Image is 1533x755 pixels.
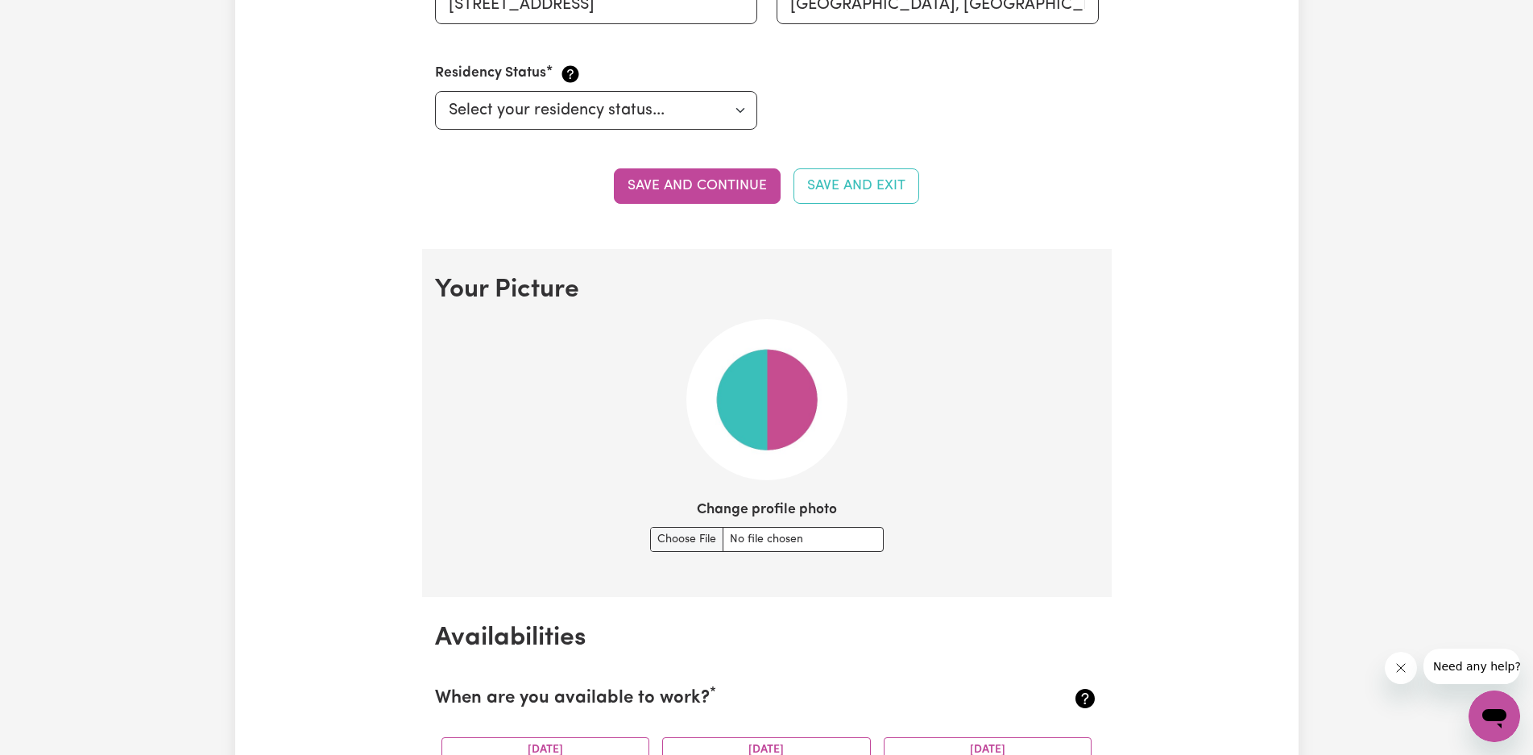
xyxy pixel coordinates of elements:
iframe: Message from company [1423,649,1520,684]
span: Need any help? [10,11,97,24]
h2: When are you available to work? [435,688,988,710]
iframe: Close message [1385,652,1417,684]
h2: Availabilities [435,623,1099,653]
button: Save and Exit [793,168,919,204]
iframe: Button to launch messaging window [1469,691,1520,742]
h2: Your Picture [435,275,1099,305]
label: Residency Status [435,63,546,84]
img: Your default profile image [686,319,847,480]
button: Save and continue [614,168,781,204]
label: Change profile photo [697,500,837,521]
